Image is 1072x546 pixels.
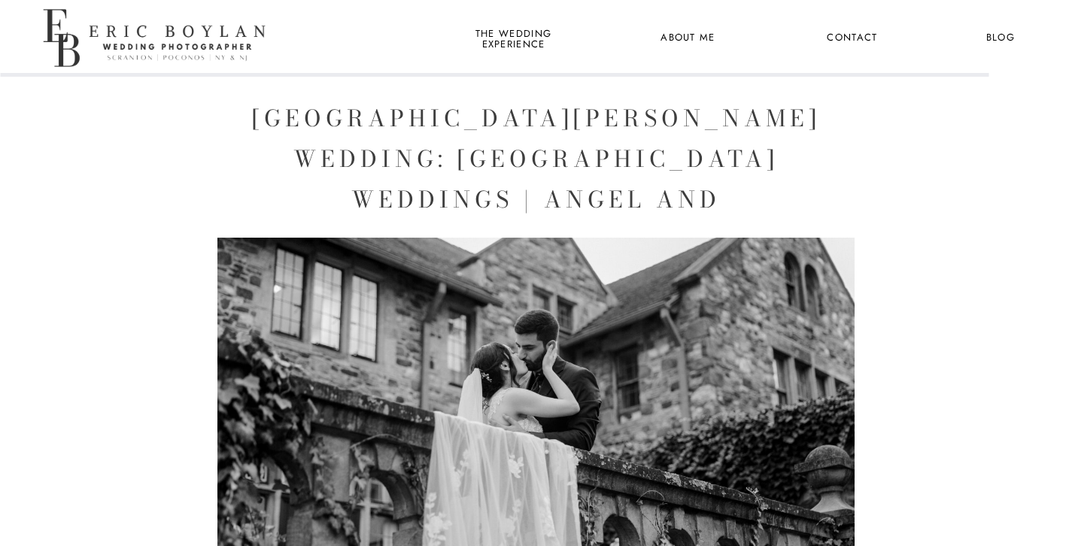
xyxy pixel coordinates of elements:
[236,98,836,260] h1: [GEOGRAPHIC_DATA][PERSON_NAME] Wedding: [GEOGRAPHIC_DATA] Weddings | Angel and [PERSON_NAME]
[651,29,724,48] a: About Me
[472,29,554,48] a: the wedding experience
[973,29,1028,48] a: Blog
[824,29,880,48] a: Contact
